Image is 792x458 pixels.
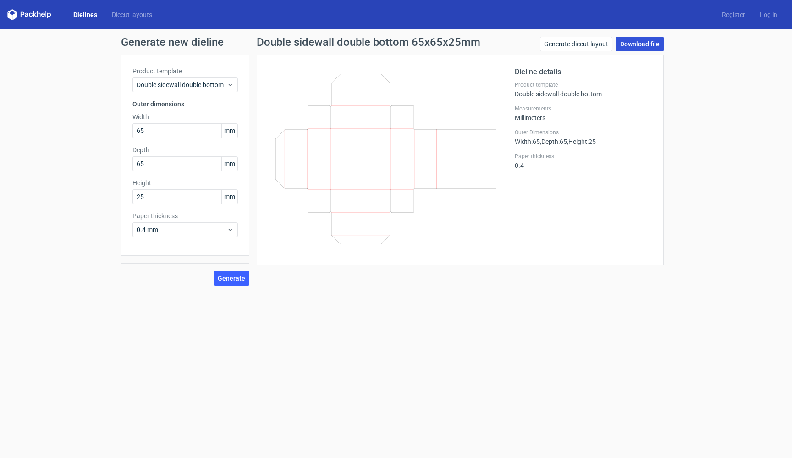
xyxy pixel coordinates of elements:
[515,138,540,145] span: Width : 65
[132,99,238,109] h3: Outer dimensions
[515,129,652,136] label: Outer Dimensions
[221,157,237,171] span: mm
[132,145,238,155] label: Depth
[257,37,480,48] h1: Double sidewall double bottom 65x65x25mm
[137,225,227,234] span: 0.4 mm
[214,271,249,286] button: Generate
[715,10,753,19] a: Register
[515,153,652,160] label: Paper thickness
[132,178,238,188] label: Height
[515,153,652,169] div: 0.4
[515,81,652,88] label: Product template
[540,37,612,51] a: Generate diecut layout
[132,112,238,121] label: Width
[753,10,785,19] a: Log in
[221,124,237,138] span: mm
[121,37,671,48] h1: Generate new dieline
[132,66,238,76] label: Product template
[515,81,652,98] div: Double sidewall double bottom
[567,138,596,145] span: , Height : 25
[137,80,227,89] span: Double sidewall double bottom
[66,10,104,19] a: Dielines
[515,105,652,112] label: Measurements
[515,105,652,121] div: Millimeters
[104,10,159,19] a: Diecut layouts
[515,66,652,77] h2: Dieline details
[218,275,245,281] span: Generate
[221,190,237,204] span: mm
[540,138,567,145] span: , Depth : 65
[132,211,238,221] label: Paper thickness
[616,37,664,51] a: Download file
